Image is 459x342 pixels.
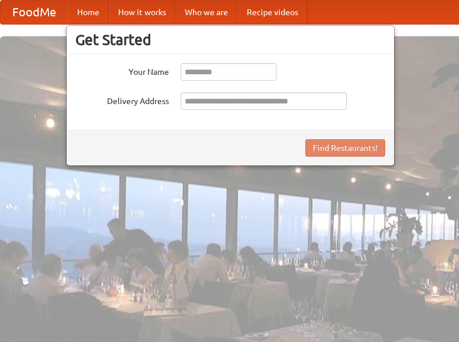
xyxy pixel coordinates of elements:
[175,1,237,24] a: Who we are
[305,139,385,157] button: Find Restaurants!
[75,63,169,78] label: Your Name
[68,1,109,24] a: Home
[109,1,175,24] a: How it works
[1,1,68,24] a: FoodMe
[75,92,169,107] label: Delivery Address
[237,1,308,24] a: Recipe videos
[75,31,385,49] h3: Get Started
